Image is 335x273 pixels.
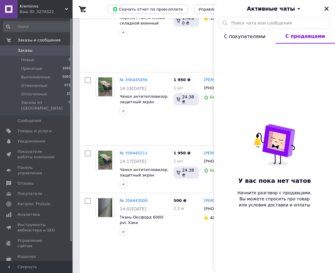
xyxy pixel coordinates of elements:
[96,77,115,97] a: Фото товару
[96,198,115,217] a: Фото товару
[247,5,295,13] span: Активные чаты
[210,168,238,173] span: Без рейтинга
[174,86,184,90] span: 1 шт.
[18,191,42,196] span: Покупатели
[69,57,71,63] span: 0
[120,167,168,194] a: Чехол антитепловизор, защитный экран антидрон для Старлинк Starlink , тент анти-дрон
[21,100,69,111] span: Заказы из [GEOGRAPHIC_DATA]
[174,166,199,179] div: 24.38 ₴
[238,177,311,184] span: У вас пока нет чатов
[204,150,236,156] a: [PERSON_NAME]
[174,198,187,203] span: 500 ₴
[120,159,146,164] span: 14:17[DATE]
[204,77,236,83] a: [PERSON_NAME]
[210,215,219,220] span: 40%
[18,238,56,249] span: Управление сайтом
[204,86,240,90] span: [PHONE_NUMBER]
[67,91,71,97] span: 10
[120,86,146,91] span: 14:18[DATE]
[174,77,190,82] span: 1 950 ₴
[194,5,251,14] button: Управление статусами
[120,206,146,211] span: 14:02[DATE]
[98,198,112,217] img: Фото товару
[69,100,71,111] span: 0
[64,83,71,88] span: 971
[174,15,199,27] div: 174.80 ₴
[18,165,56,176] span: Панель управления
[231,5,318,13] button: Активные чаты
[174,206,184,211] span: 2.5 м
[174,93,199,105] div: 24.38 ₴
[62,66,71,71] span: 1041
[214,29,275,44] button: С покупателями
[18,139,45,144] span: Уведомления
[112,6,183,12] span: Скачать отчет по пром-оплате
[174,151,190,155] span: 1 950 ₴
[20,4,65,9] span: Kreminna
[18,212,40,217] span: Аналитика
[120,94,168,121] a: Чехол антитепловизор, защитный экран антидрон для Старлинк Starlink , тент анти-дрон
[18,254,56,265] span: Кошелек компании
[204,159,240,163] span: [PHONE_NUMBER]
[120,198,148,203] a: № 356443000
[219,17,330,29] input: Поиск чата или сообщения
[96,150,115,170] a: Фото товару
[224,34,265,39] span: С покупателями
[21,91,47,97] span: Оплаченные
[20,9,73,15] div: Ваш ID: 3274322
[275,29,335,44] button: С продавцами
[21,57,34,63] span: Новые
[199,7,246,12] span: Управление статусами
[18,181,34,186] span: Отзывы
[120,77,148,82] a: № 356445456
[18,149,56,160] span: Показатели работы компании
[98,77,112,96] img: Фото товару
[18,48,32,53] span: Заказы
[204,206,240,211] span: [PHONE_NUMBER]
[120,215,164,236] a: Ткань Оксфорд 600D pvc Хаки [GEOGRAPHIC_DATA] 600Д ПВХ хаки
[285,33,325,39] span: С продавцами
[21,74,50,80] span: Выполненные
[174,159,184,163] span: 1 шт.
[323,5,330,12] button: Закрыть
[18,38,60,43] span: Заказы и сообщения
[210,95,238,99] span: Без рейтинга
[21,66,42,71] span: Принятые
[204,198,236,204] a: [PERSON_NAME]
[237,190,311,207] span: Начните разговор с продавцами. Вы можете спросить про товар или условия доставки и оплаты
[18,222,56,233] span: Инструменты вебмастера и SEO
[18,201,50,207] span: Каталог ProSale
[18,118,41,123] span: Сообщения
[120,151,148,155] a: № 356445211
[98,151,112,169] img: Фото товару
[210,16,221,21] span: 100%
[3,21,71,32] input: Поиск
[62,74,71,80] span: 5067
[18,128,52,134] span: Товары и услуги
[21,83,47,88] span: Отмененные
[108,5,188,14] button: Скачать отчет по пром-оплате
